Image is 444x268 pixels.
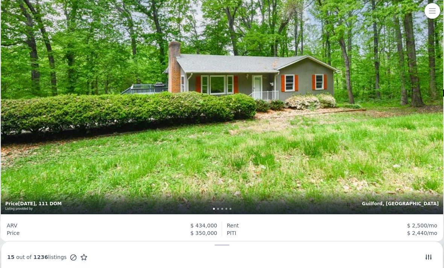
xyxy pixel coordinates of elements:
[227,229,236,237] div: PITI
[407,230,427,236] span: $ 2,440
[227,222,239,229] div: Rent
[5,201,224,207] div: Price , 111 DOM
[7,222,17,229] div: ARV
[32,254,48,260] span: 1236
[407,223,427,229] span: $ 2,500
[7,229,20,237] div: Price
[190,230,217,236] span: $ 350,000
[236,229,437,237] div: /mo
[7,254,14,260] span: 15
[18,201,35,206] time: 2025-07-31 05:12
[362,201,439,207] div: Guilford, [GEOGRAPHIC_DATA]
[7,253,88,261] div: out of listings
[190,223,217,229] span: $ 434,000
[239,222,437,229] div: /mo
[5,207,59,211] div: Listing provided by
